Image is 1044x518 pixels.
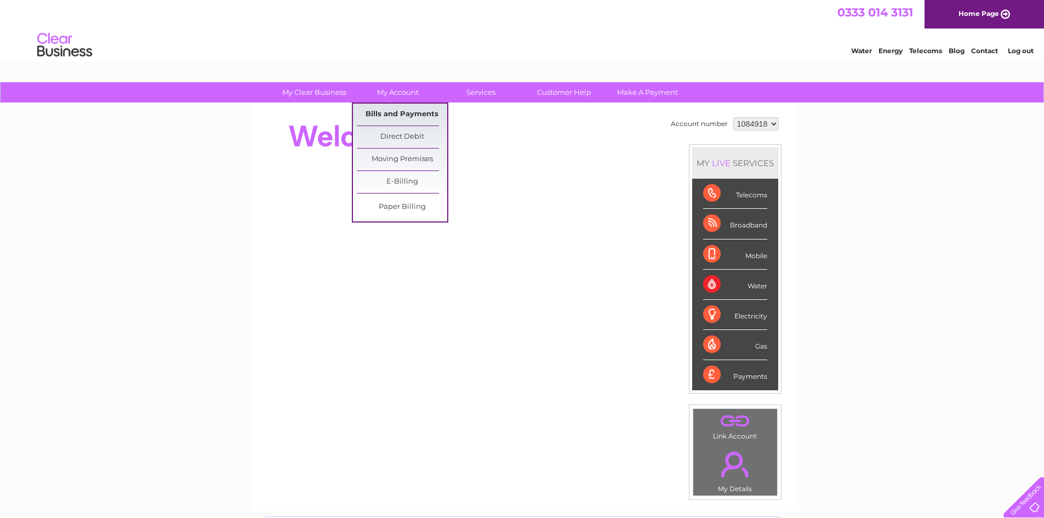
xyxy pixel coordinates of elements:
[357,126,447,148] a: Direct Debit
[357,104,447,126] a: Bills and Payments
[436,82,526,103] a: Services
[703,179,767,209] div: Telecoms
[693,408,778,443] td: Link Account
[851,47,872,55] a: Water
[357,196,447,218] a: Paper Billing
[703,240,767,270] div: Mobile
[602,82,693,103] a: Make A Payment
[878,47,903,55] a: Energy
[264,6,781,53] div: Clear Business is a trading name of Verastar Limited (registered in [GEOGRAPHIC_DATA] No. 3667643...
[352,82,443,103] a: My Account
[703,270,767,300] div: Water
[703,209,767,239] div: Broadband
[696,412,774,431] a: .
[357,149,447,170] a: Moving Premises
[971,47,998,55] a: Contact
[1008,47,1034,55] a: Log out
[668,115,731,133] td: Account number
[703,330,767,360] div: Gas
[696,445,774,483] a: .
[269,82,360,103] a: My Clear Business
[710,158,733,168] div: LIVE
[37,29,93,62] img: logo.png
[357,171,447,193] a: E-Billing
[703,360,767,390] div: Payments
[909,47,942,55] a: Telecoms
[519,82,609,103] a: Customer Help
[703,300,767,330] div: Electricity
[837,5,913,19] a: 0333 014 3131
[949,47,965,55] a: Blog
[693,442,778,496] td: My Details
[692,147,778,179] div: MY SERVICES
